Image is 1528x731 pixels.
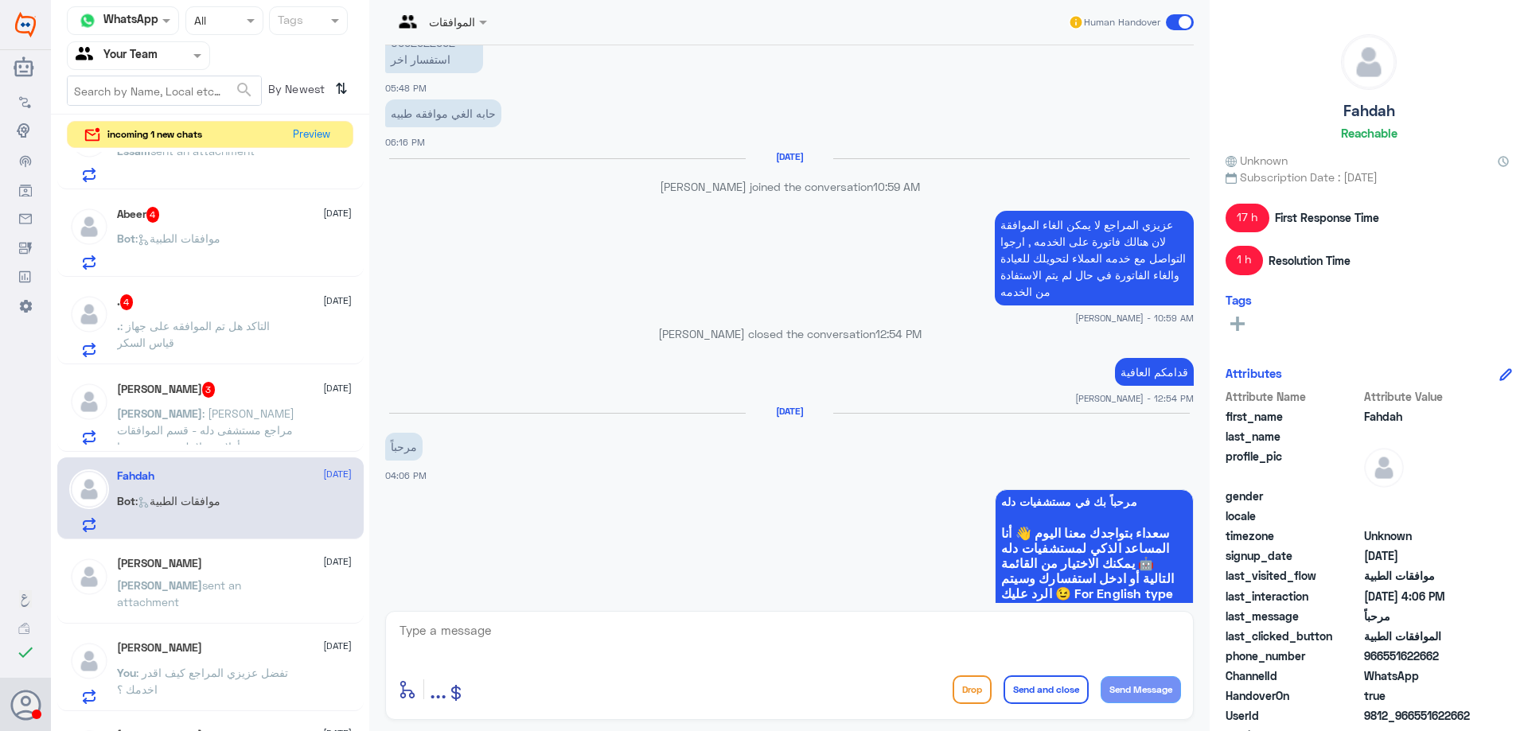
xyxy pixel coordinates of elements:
[69,469,109,509] img: defaultAdmin.png
[1226,687,1361,704] span: HandoverOn
[335,76,348,102] i: ⇅
[385,99,501,127] p: 12/7/2025, 6:16 PM
[69,294,109,334] img: defaultAdmin.png
[1364,567,1479,584] span: موافقات الطبية
[1364,527,1479,544] span: Unknown
[1364,547,1479,564] span: 2025-04-23T13:27:10.521Z
[1364,628,1479,644] span: الموافقات الطبية
[1269,252,1351,269] span: Resolution Time
[117,406,294,654] span: : [PERSON_NAME] مراجع مستشفى دله - قسم الموافقات - أهلا وسهلا بك يرجى تزويدنا بالمعلومات التالية ...
[117,319,270,349] span: : التاكد هل تم الموافقه على جهاز قياس السكر
[1226,707,1361,724] span: UserId
[235,77,254,103] button: search
[117,319,120,332] span: .
[76,9,99,33] img: whatsapp.png
[1226,628,1361,644] span: last_clicked_button
[117,641,202,655] h5: Lana Shekhany
[385,83,427,93] span: 05:48 PM
[1226,647,1361,664] span: phone_number
[15,12,36,37] img: Widebot Logo
[1075,391,1194,405] span: [PERSON_NAME] - 12:54 PM
[1364,707,1479,724] span: 9812_966551622662
[953,675,992,704] button: Drop
[1226,428,1361,445] span: last_name
[146,207,160,223] span: 4
[76,44,99,68] img: yourTeam.svg
[69,641,109,681] img: defaultAdmin.png
[385,433,423,461] p: 4/10/2025, 4:06 PM
[746,406,833,417] h6: [DATE]
[323,639,352,653] span: [DATE]
[117,294,134,310] h5: .
[275,11,303,32] div: Tags
[1226,608,1361,624] span: last_message
[1364,388,1479,405] span: Attribute Value
[1075,311,1194,325] span: [PERSON_NAME] - 10:59 AM
[1364,408,1479,425] span: Fahdah
[323,467,352,481] span: [DATE]
[135,494,220,507] span: : موافقات الطبية
[430,675,446,703] span: ...
[1226,246,1263,274] span: 1 h
[323,206,352,220] span: [DATE]
[117,231,135,245] span: Bot
[385,470,427,480] span: 04:06 PM
[69,207,109,247] img: defaultAdmin.png
[1226,169,1512,185] span: Subscription Date : [DATE]
[117,578,202,592] span: [PERSON_NAME]
[235,80,254,99] span: search
[1226,448,1361,484] span: profile_pic
[202,382,216,398] span: 3
[1275,209,1379,226] span: First Response Time
[69,382,109,422] img: defaultAdmin.png
[385,178,1194,195] p: [PERSON_NAME] joined the conversation
[1226,507,1361,524] span: locale
[1364,448,1404,488] img: defaultAdmin.png
[1364,588,1479,605] span: 2025-10-04T13:06:33.581Z
[69,557,109,597] img: defaultAdmin.png
[117,207,160,223] h5: Abeer
[1364,488,1479,504] span: null
[117,666,288,696] span: : تفضل عزيزي المراجع كيف اقدر اخدمك ؟
[1343,102,1395,120] h5: Fahdah
[1226,488,1361,504] span: gender
[1226,152,1288,169] span: Unknown
[1226,293,1252,307] h6: Tags
[1364,687,1479,704] span: true
[385,325,1194,342] p: [PERSON_NAME] closed the conversation
[1364,608,1479,624] span: مرحباً
[1341,126,1397,140] h6: Reachable
[1226,547,1361,564] span: signup_date
[323,381,352,395] span: [DATE]
[746,151,833,162] h6: [DATE]
[117,469,154,483] h5: Fahdah
[107,127,202,142] span: incoming 1 new chats
[117,666,136,679] span: You
[323,294,352,308] span: [DATE]
[120,294,134,310] span: 4
[1364,507,1479,524] span: null
[1115,358,1194,386] p: 13/7/2025, 12:54 PM
[1226,388,1361,405] span: Attribute Name
[1226,366,1282,380] h6: Attributes
[1342,35,1396,89] img: defaultAdmin.png
[1084,15,1160,29] span: Human Handover
[262,76,329,107] span: By Newest
[385,137,425,147] span: 06:16 PM
[117,382,216,398] h5: حمد عبدالله القحطاني
[117,494,135,507] span: Bot
[68,76,261,105] input: Search by Name, Local etc…
[10,690,41,720] button: Avatar
[1226,567,1361,584] span: last_visited_flow
[286,122,337,148] button: Preview
[16,643,35,662] i: check
[1001,496,1187,508] span: مرحباً بك في مستشفيات دله
[875,327,922,340] span: 12:54 PM
[1226,204,1269,232] span: 17 h
[1226,527,1361,544] span: timezone
[117,406,202,420] span: [PERSON_NAME]
[1364,647,1479,664] span: 966551622662
[1004,675,1089,704] button: Send and close
[135,231,220,245] span: : موافقات الطبية
[1226,588,1361,605] span: last_interaction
